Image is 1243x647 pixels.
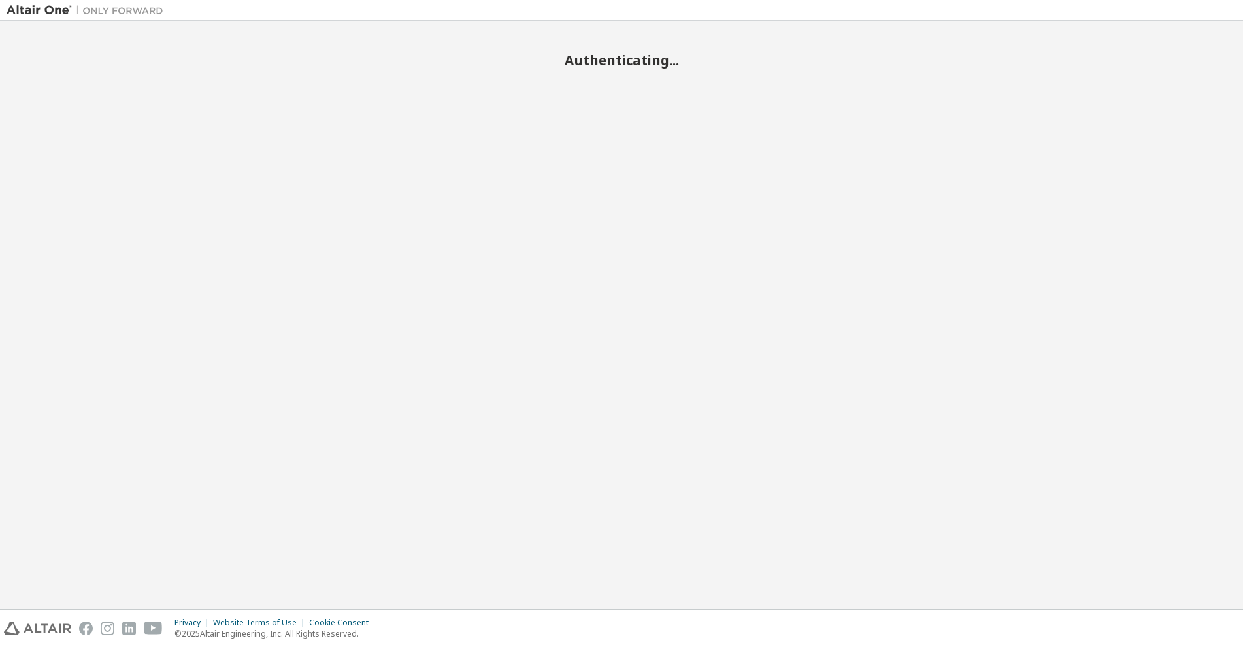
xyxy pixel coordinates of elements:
img: altair_logo.svg [4,622,71,635]
p: © 2025 Altair Engineering, Inc. All Rights Reserved. [174,628,376,639]
div: Website Terms of Use [213,618,309,628]
img: linkedin.svg [122,622,136,635]
img: instagram.svg [101,622,114,635]
img: youtube.svg [144,622,163,635]
img: Altair One [7,4,170,17]
img: facebook.svg [79,622,93,635]
div: Cookie Consent [309,618,376,628]
div: Privacy [174,618,213,628]
h2: Authenticating... [7,52,1236,69]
